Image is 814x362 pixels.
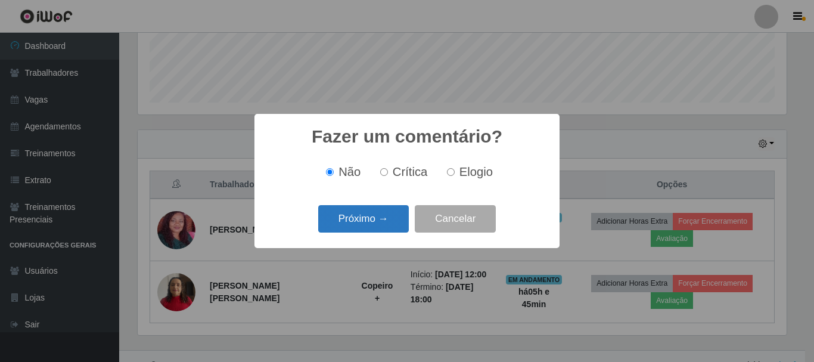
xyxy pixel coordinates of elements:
[415,205,496,233] button: Cancelar
[326,168,334,176] input: Não
[312,126,502,147] h2: Fazer um comentário?
[380,168,388,176] input: Crítica
[338,165,361,178] span: Não
[447,168,455,176] input: Elogio
[459,165,493,178] span: Elogio
[393,165,428,178] span: Crítica
[318,205,409,233] button: Próximo →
